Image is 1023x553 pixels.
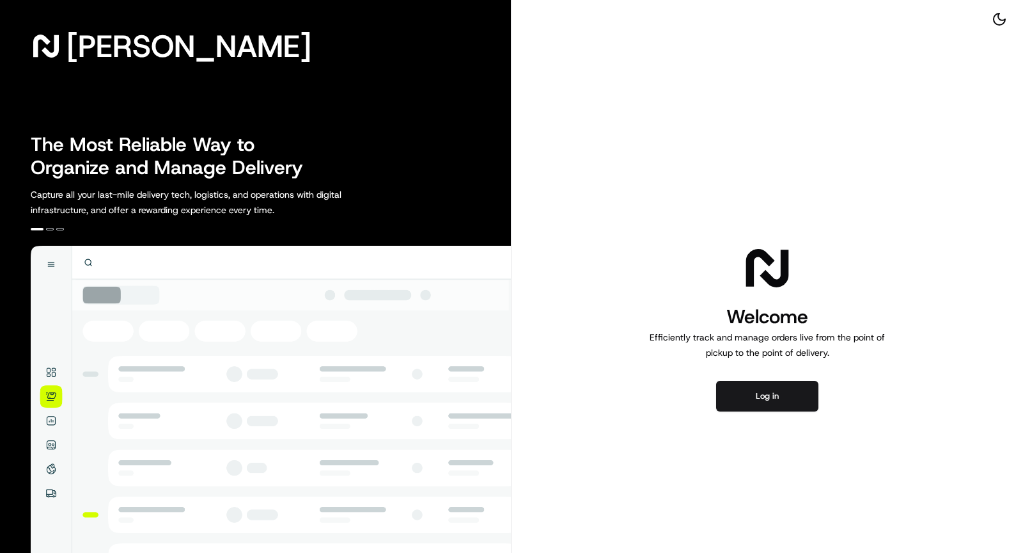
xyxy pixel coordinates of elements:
[66,33,311,59] span: [PERSON_NAME]
[31,187,399,218] p: Capture all your last-mile delivery tech, logistics, and operations with digital infrastructure, ...
[644,304,890,330] h1: Welcome
[716,381,818,412] button: Log in
[31,133,317,179] h2: The Most Reliable Way to Organize and Manage Delivery
[644,330,890,360] p: Efficiently track and manage orders live from the point of pickup to the point of delivery.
